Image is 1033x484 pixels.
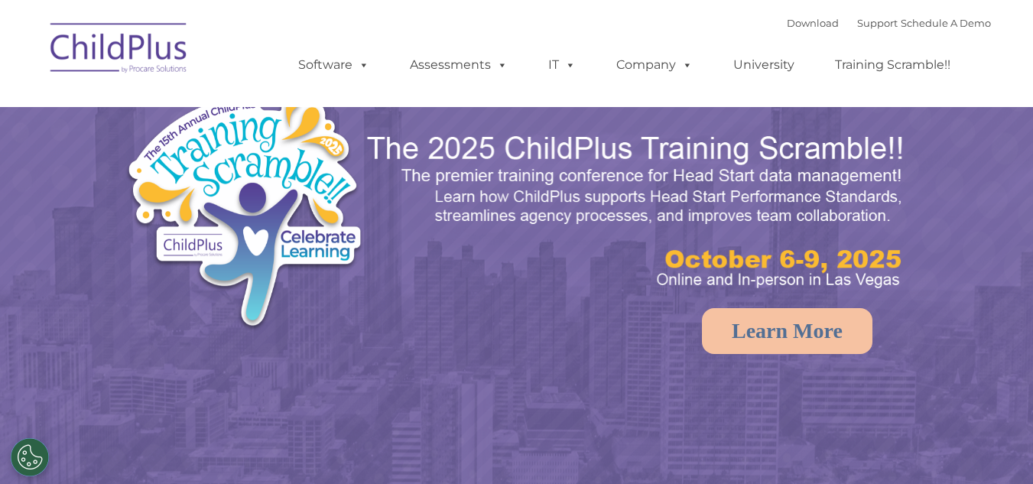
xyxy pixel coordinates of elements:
[901,17,991,29] a: Schedule A Demo
[718,50,810,80] a: University
[533,50,591,80] a: IT
[787,17,991,29] font: |
[787,17,839,29] a: Download
[395,50,523,80] a: Assessments
[11,438,49,476] button: Cookies Settings
[702,308,872,354] a: Learn More
[601,50,708,80] a: Company
[43,12,196,89] img: ChildPlus by Procare Solutions
[857,17,898,29] a: Support
[283,50,385,80] a: Software
[820,50,966,80] a: Training Scramble!!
